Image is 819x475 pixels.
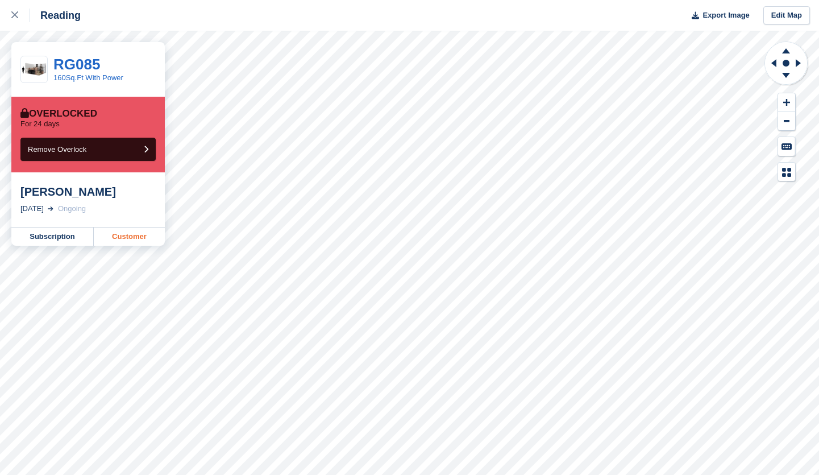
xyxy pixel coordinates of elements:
[20,138,156,161] button: Remove Overlock
[702,10,749,21] span: Export Image
[94,228,165,246] a: Customer
[58,203,86,214] div: Ongoing
[20,185,156,199] div: [PERSON_NAME]
[48,206,53,211] img: arrow-right-light-icn-cde0832a797a2874e46488d9cf13f60e5c3a73dbe684e267c42b8395dfbc2abf.svg
[53,56,100,73] a: RG085
[20,119,60,129] p: For 24 days
[763,6,810,25] a: Edit Map
[778,112,795,131] button: Zoom Out
[21,60,47,80] img: 150-sqft-unit.jpg
[778,93,795,112] button: Zoom In
[20,203,44,214] div: [DATE]
[28,145,86,154] span: Remove Overlock
[778,163,795,181] button: Map Legend
[685,6,750,25] button: Export Image
[30,9,81,22] div: Reading
[20,108,97,119] div: Overlocked
[778,137,795,156] button: Keyboard Shortcuts
[53,73,123,82] a: 160Sq.Ft With Power
[11,228,94,246] a: Subscription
